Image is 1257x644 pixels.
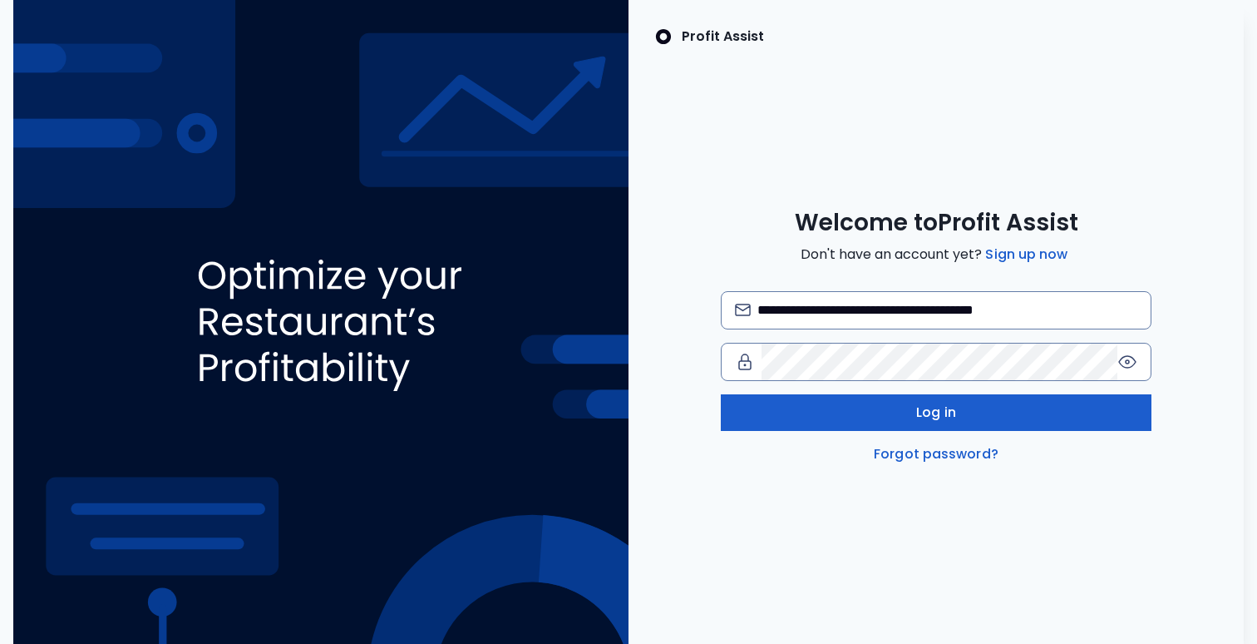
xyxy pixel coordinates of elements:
[870,444,1002,464] a: Forgot password?
[916,403,956,423] span: Log in
[682,27,764,47] p: Profit Assist
[795,208,1078,238] span: Welcome to Profit Assist
[801,245,1071,265] span: Don't have an account yet?
[721,394,1151,431] button: Log in
[655,27,672,47] img: SpotOn Logo
[982,245,1071,265] a: Sign up now
[735,304,751,316] img: email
